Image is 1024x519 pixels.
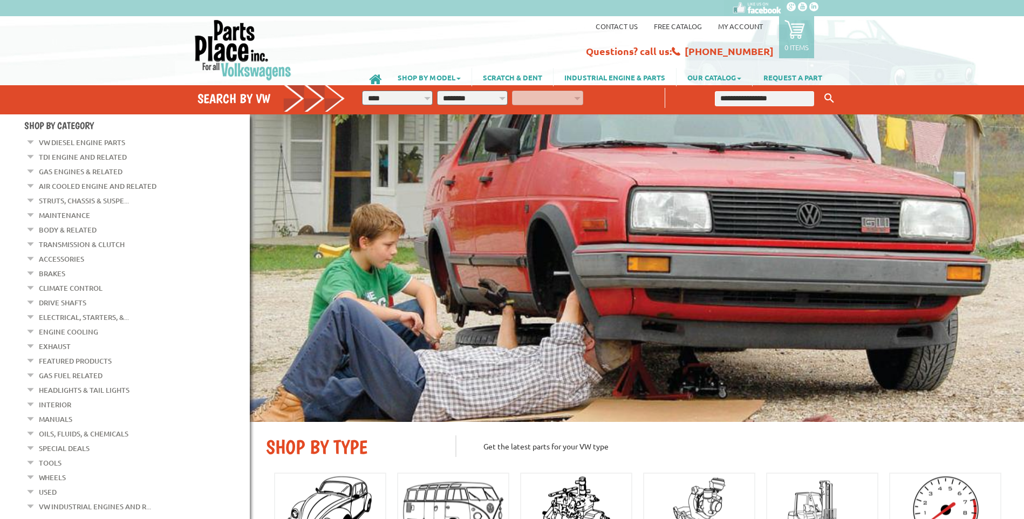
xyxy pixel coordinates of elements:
[39,267,65,281] a: Brakes
[39,427,128,441] a: Oils, Fluids, & Chemicals
[784,43,809,52] p: 0 items
[779,16,814,58] a: 0 items
[718,22,763,31] a: My Account
[250,114,1024,422] img: First slide [900x500]
[387,68,472,86] a: SHOP BY MODEL
[554,68,676,86] a: INDUSTRIAL ENGINE & PARTS
[596,22,638,31] a: Contact us
[24,120,250,131] h4: Shop By Category
[39,281,103,295] a: Climate Control
[39,179,156,193] a: Air Cooled Engine and Related
[39,296,86,310] a: Drive Shafts
[677,68,752,86] a: OUR CATALOG
[39,339,71,353] a: Exhaust
[266,435,439,459] h2: SHOP BY TYPE
[39,208,90,222] a: Maintenance
[194,19,292,81] img: Parts Place Inc!
[39,165,122,179] a: Gas Engines & Related
[821,90,837,107] button: Keyword Search
[39,150,127,164] a: TDI Engine and Related
[472,68,553,86] a: SCRATCH & DENT
[39,194,129,208] a: Struts, Chassis & Suspe...
[39,368,103,383] a: Gas Fuel Related
[39,456,62,470] a: Tools
[39,252,84,266] a: Accessories
[39,500,151,514] a: VW Industrial Engines and R...
[39,237,125,251] a: Transmission & Clutch
[455,435,1008,457] p: Get the latest parts for your VW type
[197,91,345,106] h4: Search by VW
[39,383,129,397] a: Headlights & Tail Lights
[39,310,129,324] a: Electrical, Starters, &...
[39,354,112,368] a: Featured Products
[39,135,125,149] a: VW Diesel Engine Parts
[654,22,702,31] a: Free Catalog
[39,412,72,426] a: Manuals
[39,398,71,412] a: Interior
[39,441,90,455] a: Special Deals
[39,470,66,484] a: Wheels
[39,223,97,237] a: Body & Related
[753,68,833,86] a: REQUEST A PART
[39,325,98,339] a: Engine Cooling
[39,485,57,499] a: Used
